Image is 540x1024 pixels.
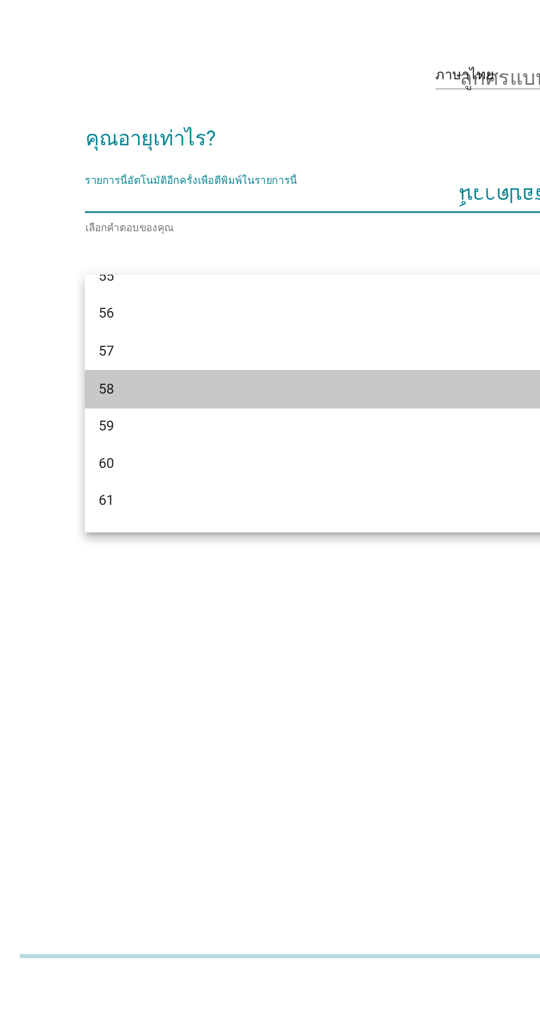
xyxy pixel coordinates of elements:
font: 56 [125,593,135,603]
font: 61 [125,713,135,723]
font: 60 [125,689,135,700]
font: 62 [125,737,135,748]
input: รายการนี้อัตโนมัติอีกครั้งเพื่อตีพิมพ์ในรายการนี้ [116,516,408,533]
font: 57 [125,617,135,628]
font: ลูกศรแบบดรอปดาวน์ [357,518,477,531]
font: ลูกศรแบบดรอปดาวน์ [357,439,477,452]
font: คุณอายุเท่าไร? [116,478,200,494]
font: ภาษาไทย [341,440,379,450]
font: 59 [125,665,135,676]
font: 55 [125,569,135,580]
font: 58 [125,641,135,652]
font: เลือกคำตอบของคุณ [116,540,173,547]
